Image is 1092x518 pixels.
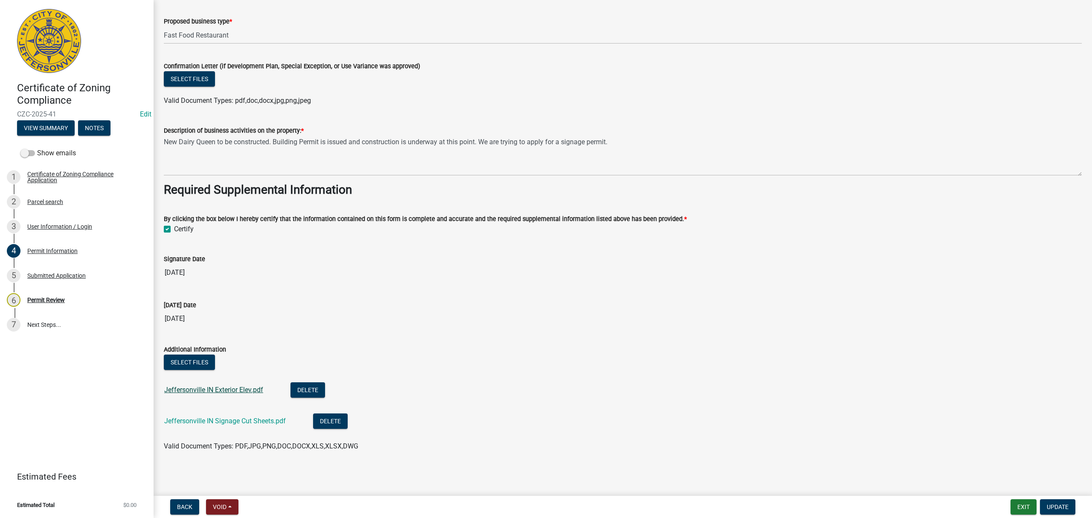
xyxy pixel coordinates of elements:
[78,125,110,132] wm-modal-confirm: Notes
[177,503,192,510] span: Back
[164,64,420,70] label: Confirmation Letter (if Development Plan, Special Exception, or Use Variance was approved)
[27,171,140,183] div: Certificate of Zoning Compliance Application
[164,183,352,197] strong: Required Supplemental Information
[164,19,232,25] label: Proposed business type
[164,442,358,450] span: Valid Document Types: PDF,JPG,PNG,DOC,DOCX,XLS,XLSX,DWG
[7,293,20,307] div: 6
[164,355,215,370] button: Select files
[174,224,194,234] label: Certify
[164,256,205,262] label: Signature Date
[213,503,227,510] span: Void
[7,220,20,233] div: 3
[290,387,325,395] wm-modal-confirm: Delete Document
[140,110,151,118] a: Edit
[17,502,55,508] span: Estimated Total
[164,71,215,87] button: Select files
[7,318,20,332] div: 7
[170,499,199,515] button: Back
[27,248,78,254] div: Permit Information
[123,502,136,508] span: $0.00
[17,110,136,118] span: CZC-2025-41
[7,468,140,485] a: Estimated Fees
[27,297,65,303] div: Permit Review
[206,499,238,515] button: Void
[290,382,325,398] button: Delete
[27,273,86,279] div: Submitted Application
[20,148,76,158] label: Show emails
[78,120,110,136] button: Notes
[313,418,348,426] wm-modal-confirm: Delete Document
[164,347,226,353] label: Additional Information
[7,244,20,258] div: 4
[1040,499,1075,515] button: Update
[27,224,92,230] div: User Information / Login
[164,417,286,425] a: Jeffersonville IN Signage Cut Sheets.pdf
[1047,503,1069,510] span: Update
[164,128,304,134] label: Description of business activities on the property:
[17,82,147,107] h4: Certificate of Zoning Compliance
[164,96,311,105] span: Valid Document Types: pdf,doc,docx,jpg,png,jpeg
[164,216,687,222] label: By clicking the box below I hereby certify that the information contained on this form is complet...
[17,125,75,132] wm-modal-confirm: Summary
[17,120,75,136] button: View Summary
[7,269,20,282] div: 5
[27,199,63,205] div: Parcel search
[17,9,81,73] img: City of Jeffersonville, Indiana
[140,110,151,118] wm-modal-confirm: Edit Application Number
[7,195,20,209] div: 2
[1011,499,1037,515] button: Exit
[164,386,263,394] a: Jeffersonville IN Exterior Elev.pdf
[164,303,196,308] label: [DATE] Date
[7,170,20,184] div: 1
[313,413,348,429] button: Delete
